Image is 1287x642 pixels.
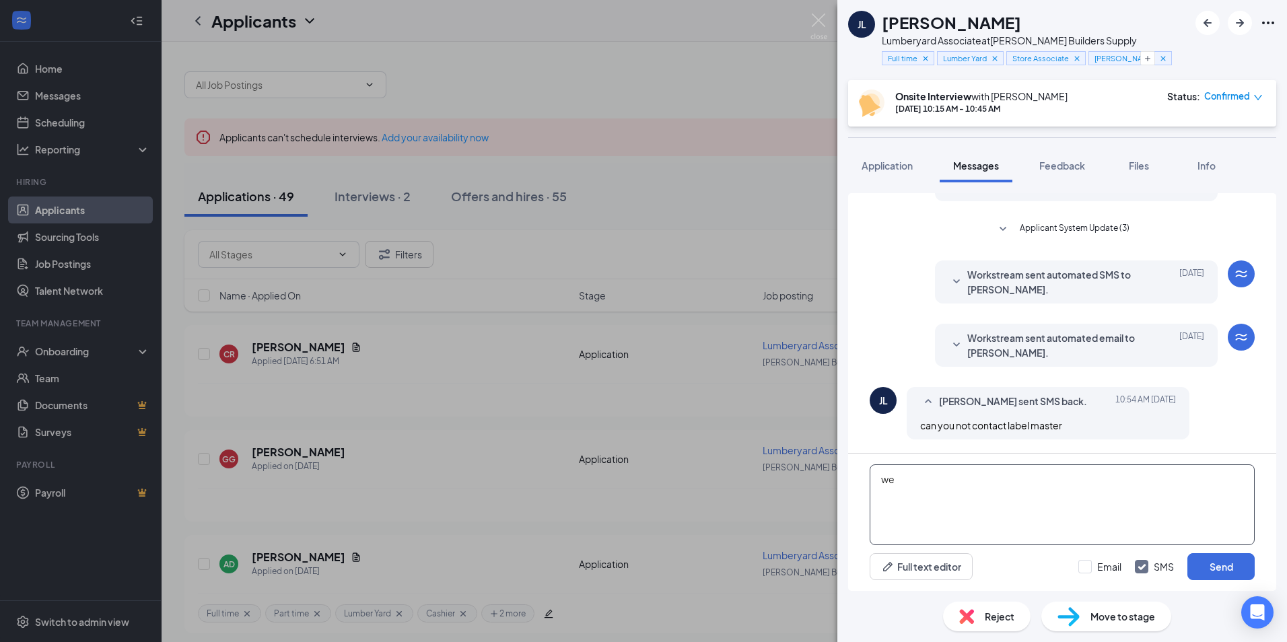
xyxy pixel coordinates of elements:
span: Reject [985,609,1014,624]
svg: SmallChevronDown [948,337,965,353]
span: [DATE] 10:54 AM [1115,394,1176,410]
span: Info [1197,159,1216,172]
span: [DATE] [1179,267,1204,297]
span: Workstream sent automated email to [PERSON_NAME]. [967,330,1144,360]
svg: ArrowLeftNew [1199,15,1216,31]
button: SmallChevronDownApplicant System Update (3) [995,221,1129,238]
button: Full text editorPen [870,553,973,580]
span: down [1253,93,1263,102]
span: Application [862,159,913,172]
svg: Cross [921,54,930,63]
span: Store Associate [1012,52,1069,64]
svg: ArrowRight [1232,15,1248,31]
span: Move to stage [1090,609,1155,624]
svg: SmallChevronUp [920,394,936,410]
svg: Pen [881,560,895,573]
span: Full time [888,52,917,64]
span: Applicant System Update (3) [1020,221,1129,238]
div: with [PERSON_NAME] [895,90,1068,103]
span: Files [1129,159,1149,172]
div: [DATE] 10:15 AM - 10:45 AM [895,103,1068,114]
div: Open Intercom Messenger [1241,596,1274,629]
b: Onsite Interview [895,90,971,102]
svg: SmallChevronDown [995,221,1011,238]
span: [DATE] [1179,330,1204,360]
span: Workstream sent automated SMS to [PERSON_NAME]. [967,267,1144,297]
span: Lumber Yard [943,52,987,64]
span: [PERSON_NAME] [1094,52,1155,64]
svg: Cross [1158,54,1168,63]
button: ArrowLeftNew [1195,11,1220,35]
svg: Plus [1144,55,1152,63]
button: ArrowRight [1228,11,1252,35]
span: [PERSON_NAME] sent SMS back. [939,394,1087,410]
span: Feedback [1039,159,1085,172]
div: JL [879,394,888,407]
span: Confirmed [1204,90,1250,103]
button: Send [1187,553,1255,580]
svg: WorkstreamLogo [1233,266,1249,282]
svg: Ellipses [1260,15,1276,31]
button: Plus [1140,51,1155,65]
div: Status : [1167,90,1200,103]
span: Messages [953,159,999,172]
svg: Cross [1072,54,1082,63]
svg: Cross [990,54,1000,63]
h1: [PERSON_NAME] [882,11,1021,34]
textarea: we [870,464,1255,545]
div: Lumberyard Associate at [PERSON_NAME] Builders Supply [882,34,1172,47]
svg: WorkstreamLogo [1233,329,1249,345]
svg: SmallChevronDown [948,274,965,290]
span: can you not contact label master [920,419,1062,431]
div: JL [858,17,866,31]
